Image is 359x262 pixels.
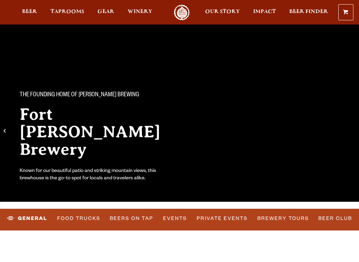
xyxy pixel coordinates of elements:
span: Taprooms [50,9,84,14]
span: Impact [253,9,276,14]
span: Beer Finder [289,9,328,14]
a: General [4,211,50,227]
span: Beer [22,9,37,14]
a: Impact [249,5,280,20]
div: Known for our beautiful patio and striking mountain views, this brewhouse is the go-to spot for l... [20,168,171,182]
a: Odell Home [169,5,195,20]
a: Our Story [201,5,244,20]
a: Winery [123,5,157,20]
a: Brewery Tours [255,211,312,227]
span: Gear [97,9,114,14]
a: Beers on Tap [107,211,156,227]
a: Gear [93,5,119,20]
a: Private Events [194,211,250,227]
span: Our Story [205,9,240,14]
span: The Founding Home of [PERSON_NAME] Brewing [20,91,139,100]
a: Beer Finder [285,5,333,20]
a: Taprooms [46,5,89,20]
h2: Fort [PERSON_NAME] Brewery [20,105,171,158]
a: Beer Club [316,211,355,227]
span: Winery [128,9,152,14]
a: Beer [18,5,42,20]
a: Events [160,211,190,227]
a: Food Trucks [54,211,103,227]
